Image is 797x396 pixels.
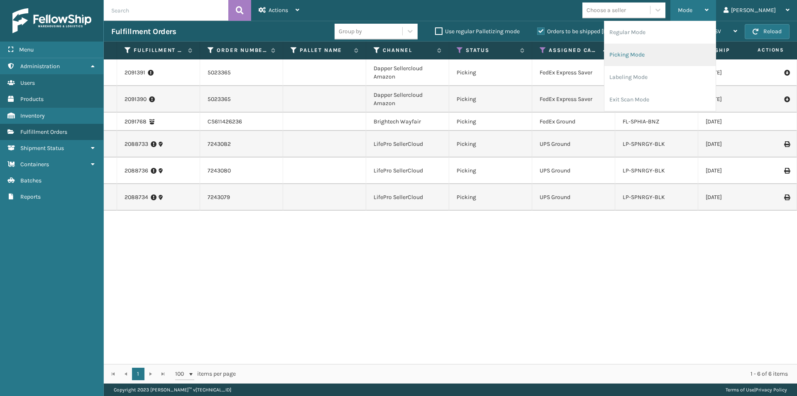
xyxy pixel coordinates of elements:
[466,47,516,54] label: Status
[200,157,283,184] td: 7243080
[20,96,44,103] span: Products
[20,112,45,119] span: Inventory
[449,184,532,211] td: Picking
[20,63,60,70] span: Administration
[247,370,788,378] div: 1 - 6 of 6 items
[132,368,144,380] a: 1
[449,86,532,113] td: Picking
[20,177,42,184] span: Batches
[125,118,147,126] a: 2091768
[449,131,532,157] td: Picking
[532,86,615,113] td: FedEx Express Saver
[784,194,789,200] i: Print Label
[537,28,618,35] label: Orders to be shipped [DATE]
[698,184,781,211] td: [DATE]
[200,86,283,113] td: 5023365
[532,113,615,131] td: FedEx Ground
[731,43,789,57] span: Actions
[383,47,433,54] label: Channel
[200,184,283,211] td: 7243079
[366,157,449,184] td: LifePro SellerCloud
[587,6,626,15] div: Choose a seller
[134,47,184,54] label: Fulfillment Order Id
[20,128,67,135] span: Fulfillment Orders
[678,7,692,14] span: Mode
[623,167,665,174] a: LP-SPNRGY-BLK
[175,368,236,380] span: items per page
[20,145,64,152] span: Shipment Status
[20,161,49,168] span: Containers
[698,113,781,131] td: [DATE]
[125,193,148,202] a: 2088734
[366,131,449,157] td: LifePro SellerCloud
[366,113,449,131] td: Brightech Wayfair
[435,28,520,35] label: Use regular Palletizing mode
[604,44,716,66] li: Picking Mode
[200,59,283,86] td: 5023365
[200,113,283,131] td: CS611426236
[784,95,789,103] i: Pull Label
[532,157,615,184] td: UPS Ground
[623,194,665,201] a: LP-SPNRGY-BLK
[532,184,615,211] td: UPS Ground
[784,168,789,174] i: Print Label
[698,131,781,157] td: [DATE]
[20,193,41,200] span: Reports
[366,86,449,113] td: Dapper Sellercloud Amazon
[604,66,716,89] li: Labeling Mode
[726,384,787,396] div: |
[604,21,716,44] li: Regular Mode
[449,113,532,131] td: Picking
[217,47,267,54] label: Order Number
[175,370,188,378] span: 100
[532,131,615,157] td: UPS Ground
[366,59,449,86] td: Dapper Sellercloud Amazon
[125,69,145,77] a: 2091391
[745,24,790,39] button: Reload
[623,140,665,148] a: LP-SPNRGY-BLK
[125,140,148,148] a: 2088733
[784,141,789,147] i: Print Label
[20,79,35,86] span: Users
[698,157,781,184] td: [DATE]
[449,59,532,86] td: Picking
[111,27,176,37] h3: Fulfillment Orders
[549,47,599,54] label: Assigned Carrier Service
[449,157,532,184] td: Picking
[19,46,34,53] span: Menu
[784,69,789,77] i: Pull Label
[125,167,148,175] a: 2088736
[623,118,659,125] a: FL-SPHIA-BNZ
[12,8,91,33] img: logo
[200,131,283,157] td: 7243082
[604,89,716,111] li: Exit Scan Mode
[726,387,754,393] a: Terms of Use
[339,27,362,36] div: Group by
[125,95,147,103] a: 2091390
[300,47,350,54] label: Pallet Name
[755,387,787,393] a: Privacy Policy
[366,184,449,211] td: LifePro SellerCloud
[269,7,288,14] span: Actions
[114,384,231,396] p: Copyright 2023 [PERSON_NAME]™ v [TECHNICAL_ID]
[532,59,615,86] td: FedEx Express Saver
